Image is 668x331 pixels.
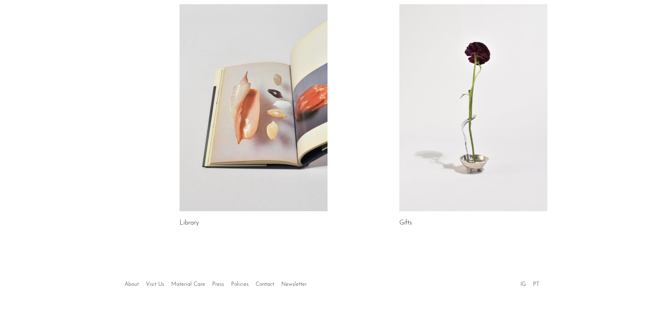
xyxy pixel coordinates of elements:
ul: Quick links [121,276,310,289]
a: Policies [231,282,249,287]
ul: Social Medias [517,276,543,289]
a: Gifts [399,220,412,226]
a: PT [533,282,539,287]
a: Contact [256,282,274,287]
a: Library [180,220,199,226]
a: IG [520,282,526,287]
a: Material Care [171,282,205,287]
a: Press [212,282,224,287]
a: Visit Us [146,282,164,287]
a: About [124,282,139,287]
